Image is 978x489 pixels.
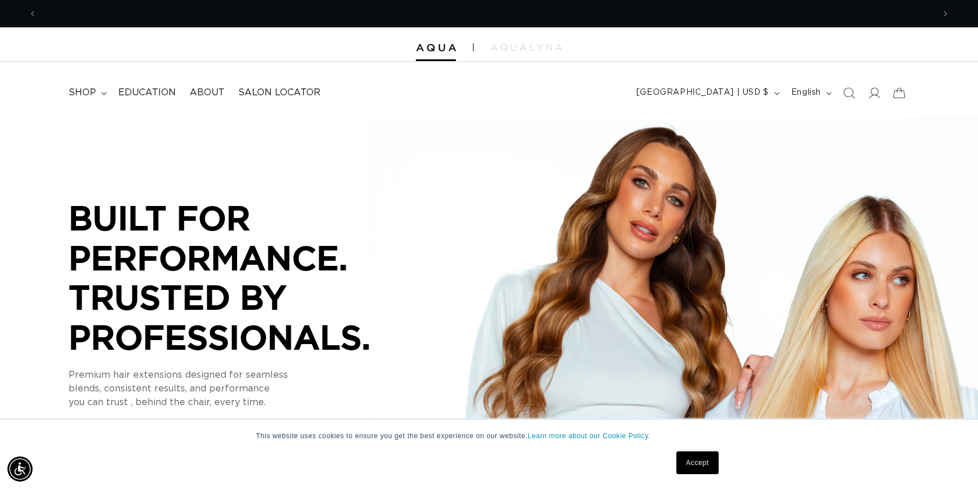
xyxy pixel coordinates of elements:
[528,432,651,440] a: Learn more about our Cookie Policy.
[256,431,722,441] p: This website uses cookies to ensure you get the best experience on our website.
[118,87,176,99] span: Education
[69,87,96,99] span: shop
[69,382,411,395] p: blends, consistent results, and performance
[784,82,836,104] button: English
[20,3,45,25] button: Previous announcement
[231,80,327,106] a: Salon Locator
[636,87,769,99] span: [GEOGRAPHIC_DATA] | USD $
[111,80,183,106] a: Education
[630,82,784,104] button: [GEOGRAPHIC_DATA] | USD $
[791,87,821,99] span: English
[190,87,225,99] span: About
[183,80,231,106] a: About
[836,80,861,106] summary: Search
[69,395,411,409] p: you can trust , behind the chair, every time.
[238,87,320,99] span: Salon Locator
[69,198,411,357] p: BUILT FOR PERFORMANCE. TRUSTED BY PROFESSIONALS.
[491,44,562,51] img: aqualyna.com
[62,80,111,106] summary: shop
[676,451,719,474] a: Accept
[416,44,456,52] img: Aqua Hair Extensions
[69,368,411,382] p: Premium hair extensions designed for seamless
[933,3,958,25] button: Next announcement
[7,456,33,482] div: Accessibility Menu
